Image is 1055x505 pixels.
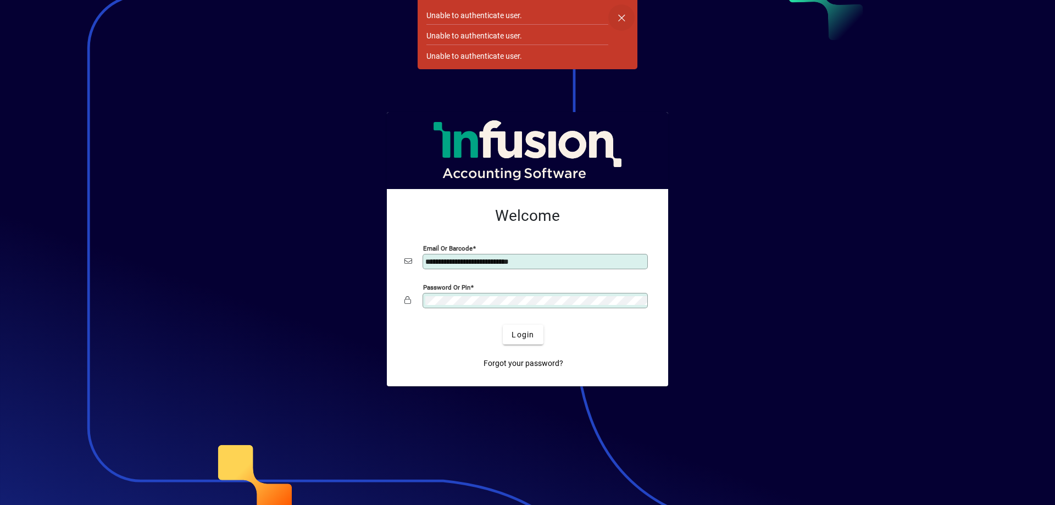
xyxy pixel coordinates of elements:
[479,353,568,373] a: Forgot your password?
[423,245,473,252] mat-label: Email or Barcode
[503,325,543,345] button: Login
[404,207,651,225] h2: Welcome
[512,329,534,341] span: Login
[426,51,522,62] div: Unable to authenticate user.
[484,358,563,369] span: Forgot your password?
[423,284,470,291] mat-label: Password or Pin
[426,30,522,42] div: Unable to authenticate user.
[426,10,522,21] div: Unable to authenticate user.
[608,4,635,31] button: Dismiss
